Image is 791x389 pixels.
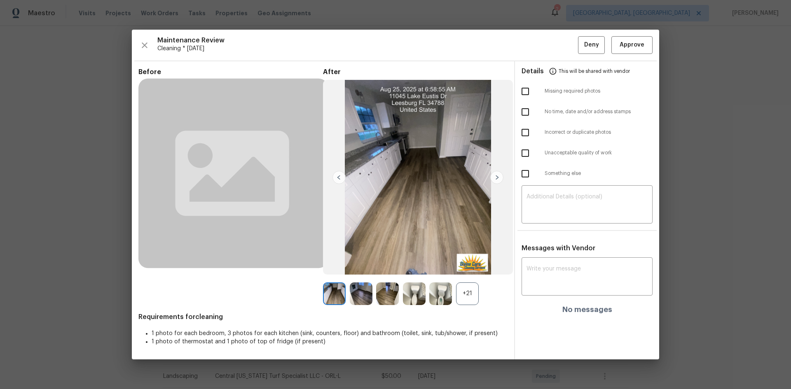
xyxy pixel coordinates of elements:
span: Details [522,61,544,81]
span: Cleaning * [DATE] [157,44,578,53]
span: No time, date and/or address stamps [545,108,653,115]
span: Something else [545,170,653,177]
h4: No messages [562,305,612,314]
li: 1 photo of thermostat and 1 photo of top of fridge (if present) [152,338,508,346]
span: After [323,68,508,76]
span: Incorrect or duplicate photos [545,129,653,136]
img: left-chevron-button-url [332,171,346,184]
button: Approve [611,36,653,54]
div: Something else [515,163,659,184]
span: Unacceptable quality of work [545,149,653,156]
span: Requirements for cleaning [138,313,508,321]
span: This will be shared with vendor [559,61,630,81]
span: Before [138,68,323,76]
button: Deny [578,36,605,54]
span: Deny [584,40,599,50]
span: Approve [620,40,644,50]
div: Incorrect or duplicate photos [515,122,659,143]
span: Messages with Vendor [522,245,595,252]
span: Missing required photos [545,88,653,95]
div: Unacceptable quality of work [515,143,659,163]
div: +21 [456,282,479,305]
div: Missing required photos [515,81,659,102]
li: 1 photo for each bedroom, 3 photos for each kitchen (sink, counters, floor) and bathroom (toilet,... [152,329,508,338]
div: No time, date and/or address stamps [515,102,659,122]
span: Maintenance Review [157,36,578,44]
img: right-chevron-button-url [490,171,503,184]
